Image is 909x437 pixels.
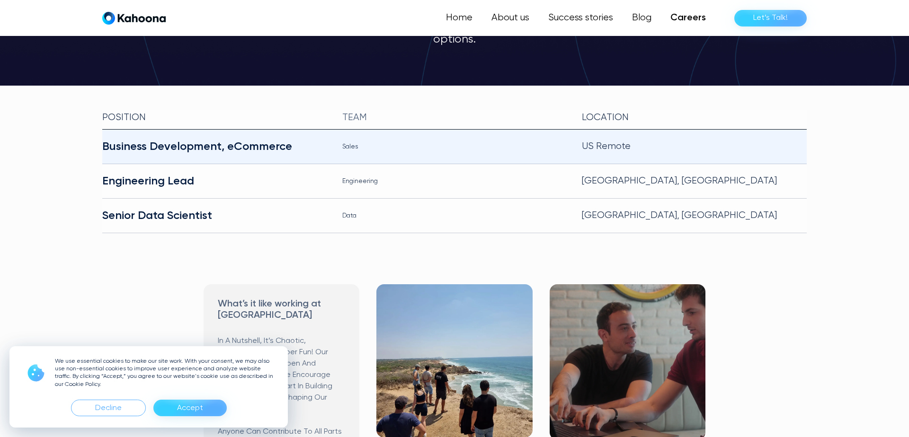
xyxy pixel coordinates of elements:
[102,139,327,154] div: Business Development, eCommerce
[102,199,807,233] a: Senior Data ScientistData[GEOGRAPHIC_DATA], [GEOGRAPHIC_DATA]
[342,110,567,125] div: team
[623,9,661,27] a: Blog
[539,9,623,27] a: Success stories
[661,9,715,27] a: Careers
[342,208,567,223] div: Data
[177,401,203,416] div: Accept
[582,174,807,189] div: [GEOGRAPHIC_DATA], [GEOGRAPHIC_DATA]
[734,10,807,26] a: Let’s Talk!
[102,11,166,25] a: home
[102,164,807,199] a: Engineering LeadEngineering[GEOGRAPHIC_DATA], [GEOGRAPHIC_DATA]
[95,401,122,416] div: Decline
[102,208,327,223] div: Senior Data Scientist
[153,400,227,416] div: Accept
[753,10,788,26] div: Let’s Talk!
[342,139,567,154] div: Sales
[482,9,539,27] a: About us
[55,358,276,388] p: We use essential cookies to make our site work. With your consent, we may also use non-essential ...
[437,9,482,27] a: Home
[582,208,807,223] div: [GEOGRAPHIC_DATA], [GEOGRAPHIC_DATA]
[582,139,807,154] div: US Remote
[102,174,327,189] div: Engineering Lead
[218,298,345,321] h3: What’s it like working at [GEOGRAPHIC_DATA]
[102,110,327,125] div: Position
[582,110,807,125] div: Location
[342,174,567,189] div: Engineering
[102,130,807,164] a: Business Development, eCommerceSalesUS Remote
[71,400,146,416] div: Decline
